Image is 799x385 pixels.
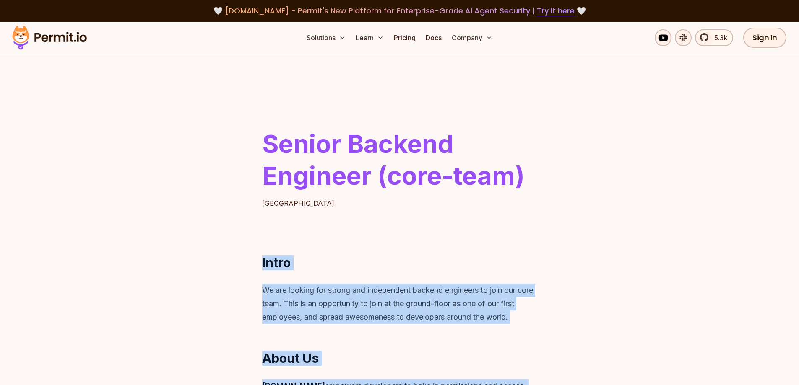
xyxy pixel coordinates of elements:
button: Solutions [303,29,349,46]
a: Pricing [390,29,419,46]
h2: Intro [239,255,561,270]
a: Sign In [743,28,786,48]
button: Learn [352,29,387,46]
p: [GEOGRAPHIC_DATA] [262,198,537,208]
a: 5.3k [695,29,733,46]
div: 🤍 🤍 [20,5,779,17]
span: [DOMAIN_NAME] - Permit's New Platform for Enterprise-Grade AI Agent Security | [225,5,575,16]
h2: About Us [239,351,561,366]
p: We are looking for strong and independent backend engineers to join our core team. This is an opp... [262,284,537,324]
a: Docs [422,29,445,46]
h1: Senior Backend Engineer (core-team) [262,128,537,191]
img: Permit logo [8,23,91,52]
span: 5.3k [709,33,727,43]
button: Company [448,29,496,46]
a: Try it here [537,5,575,16]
